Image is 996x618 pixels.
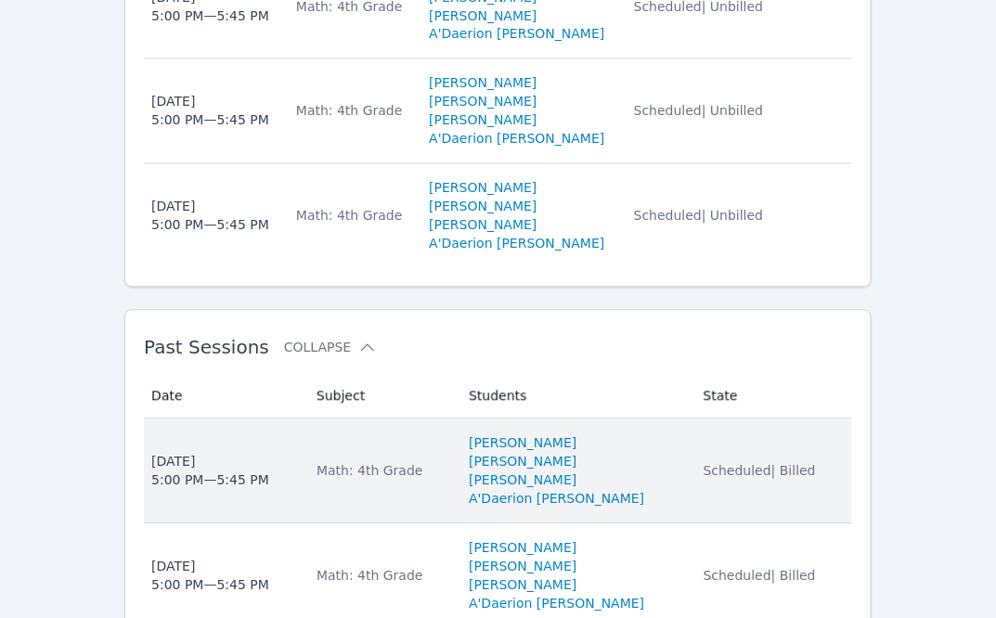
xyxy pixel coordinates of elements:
button: Collapse [284,339,377,357]
a: A'Daerion [PERSON_NAME] [469,595,644,613]
span: Scheduled | Billed [704,464,816,479]
span: Past Sessions [144,337,269,359]
a: A'Daerion [PERSON_NAME] [429,25,604,44]
a: [PERSON_NAME] [429,111,537,130]
a: A'Daerion [PERSON_NAME] [469,490,644,509]
th: Subject [305,374,458,419]
span: Scheduled | Billed [704,569,816,584]
a: A'Daerion [PERSON_NAME] [429,130,604,148]
a: [PERSON_NAME] [429,179,537,198]
div: Math: 4th Grade [317,462,446,481]
div: [DATE] 5:00 PM — 5:45 PM [151,93,269,130]
a: [PERSON_NAME] [469,471,576,490]
a: [PERSON_NAME] [469,453,576,471]
a: [PERSON_NAME] [429,216,537,235]
th: Date [144,374,305,419]
tr: [DATE]5:00 PM—5:45 PMMath: 4th Grade[PERSON_NAME][PERSON_NAME][PERSON_NAME]A'Daerion [PERSON_NAME... [144,419,852,524]
a: [PERSON_NAME] [469,539,576,558]
a: A'Daerion [PERSON_NAME] [429,235,604,253]
div: Math: 4th Grade [296,207,407,225]
a: [PERSON_NAME] [469,576,576,595]
a: [PERSON_NAME] [429,198,537,216]
div: [DATE] 5:00 PM — 5:45 PM [151,198,269,235]
a: [PERSON_NAME] [469,558,576,576]
div: Math: 4th Grade [317,567,446,586]
a: [PERSON_NAME] [429,6,537,25]
span: Scheduled | Unbilled [634,209,764,224]
div: [DATE] 5:00 PM — 5:45 PM [151,453,269,490]
div: [DATE] 5:00 PM — 5:45 PM [151,558,269,595]
tr: [DATE]5:00 PM—5:45 PMMath: 4th Grade[PERSON_NAME][PERSON_NAME][PERSON_NAME]A'Daerion [PERSON_NAME... [144,59,852,164]
tr: [DATE]5:00 PM—5:45 PMMath: 4th Grade[PERSON_NAME][PERSON_NAME][PERSON_NAME]A'Daerion [PERSON_NAME... [144,164,852,268]
th: State [692,374,852,419]
th: Students [458,374,692,419]
span: Scheduled | Unbilled [634,104,764,119]
a: [PERSON_NAME] [429,74,537,93]
div: Math: 4th Grade [296,102,407,121]
a: [PERSON_NAME] [429,93,537,111]
a: [PERSON_NAME] [469,434,576,453]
